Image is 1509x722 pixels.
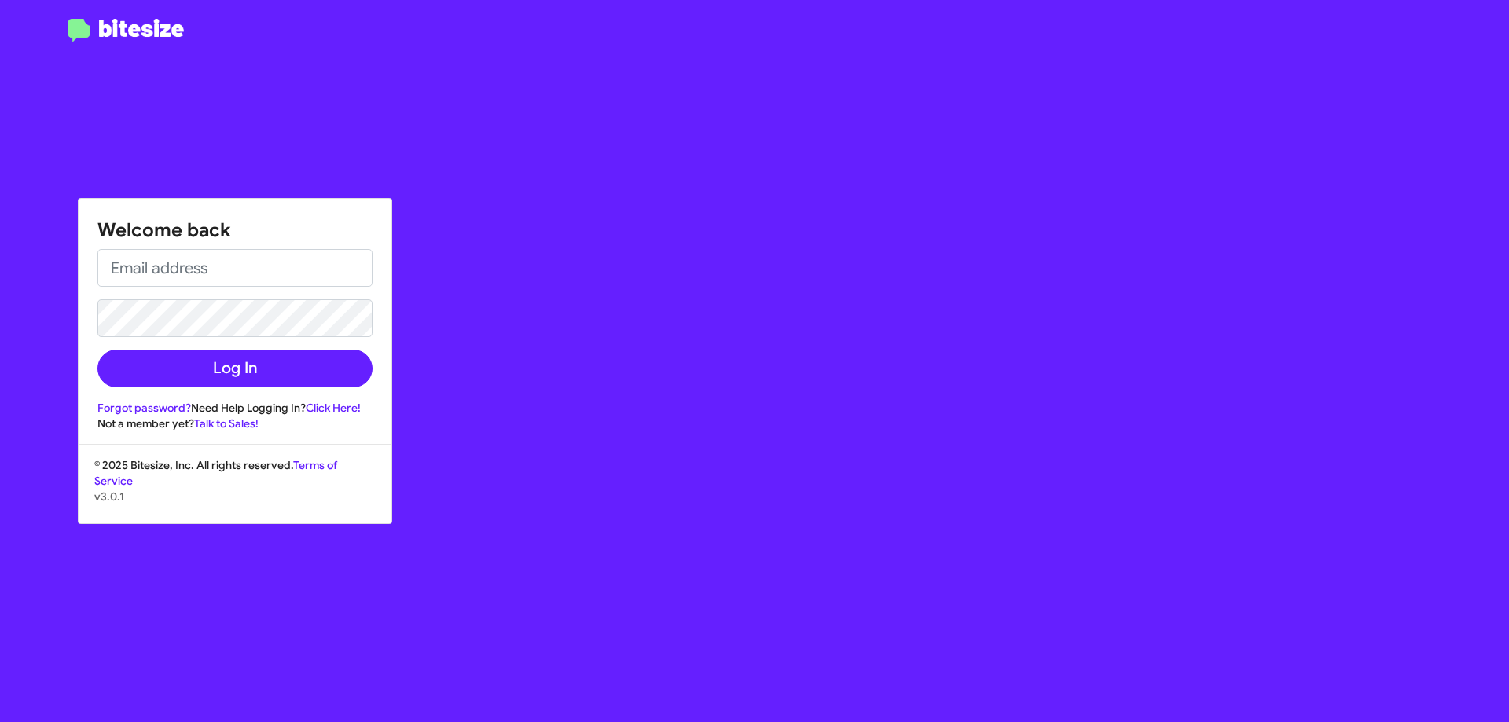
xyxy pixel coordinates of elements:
div: © 2025 Bitesize, Inc. All rights reserved. [79,457,391,523]
a: Forgot password? [97,401,191,415]
a: Talk to Sales! [194,416,259,431]
div: Need Help Logging In? [97,400,373,416]
button: Log In [97,350,373,387]
input: Email address [97,249,373,287]
a: Click Here! [306,401,361,415]
h1: Welcome back [97,218,373,243]
p: v3.0.1 [94,489,376,504]
div: Not a member yet? [97,416,373,431]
